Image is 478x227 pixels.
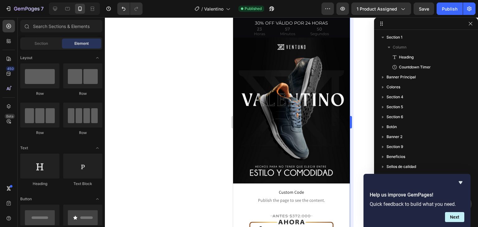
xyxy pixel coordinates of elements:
div: Beta [5,114,15,119]
span: Botón [387,124,397,130]
span: Valentino [204,6,223,12]
span: Toggle open [92,143,102,153]
span: Save [419,6,429,12]
div: Row [20,130,59,136]
span: Sellos de calidad [387,164,416,170]
span: Section 4 [387,94,403,100]
span: Text [20,145,28,151]
div: Row [63,130,102,136]
span: Banner Principal [387,74,416,80]
span: Toggle open [92,53,102,63]
span: Layout [20,55,32,61]
span: / [201,6,203,12]
span: Section 9 [387,144,403,150]
h2: Help us improve GemPages! [370,191,464,199]
div: Publish [442,6,457,12]
input: Search Sections & Elements [20,20,102,32]
p: 7 [41,5,44,12]
div: Row [63,91,102,96]
span: Section 12 [387,174,405,180]
span: Heading [399,54,414,60]
p: Quick feedback to build what you need. [370,201,464,207]
span: Published [245,6,262,12]
button: Save [414,2,434,15]
button: 7 [2,2,46,15]
div: Text Block [63,181,102,187]
span: Section [35,41,48,46]
span: Element [74,41,89,46]
span: Section 1 [387,34,402,40]
span: Button [20,196,32,202]
span: Section 5 [387,104,403,110]
span: Banner 2 [387,134,402,140]
div: Help us improve GemPages! [370,179,464,222]
button: Hide survey [457,179,464,186]
span: Section 6 [387,114,403,120]
span: Countdown Timer [399,64,431,70]
button: Next question [445,212,464,222]
div: Undo/Redo [117,2,143,15]
span: Colores [387,84,400,90]
button: Publish [437,2,463,15]
span: Beneficios [387,154,405,160]
span: Toggle open [92,194,102,204]
span: Column [393,44,406,50]
span: 1 product assigned [357,6,397,12]
div: 450 [6,66,15,71]
button: 1 product assigned [351,2,411,15]
div: Heading [20,181,59,187]
div: Row [20,91,59,96]
iframe: Design area [233,17,350,227]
